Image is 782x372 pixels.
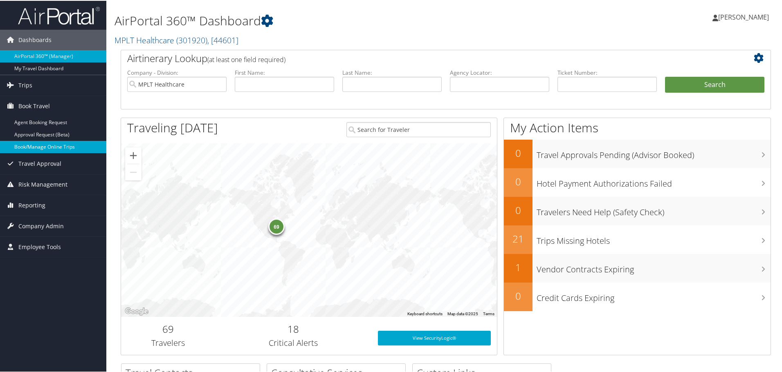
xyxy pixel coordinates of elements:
[504,253,771,282] a: 1Vendor Contracts Expiring
[712,4,777,29] a: [PERSON_NAME]
[18,153,61,173] span: Travel Approval
[504,139,771,167] a: 0Travel Approvals Pending (Advisor Booked)
[115,11,556,29] h1: AirPortal 360™ Dashboard
[18,95,50,116] span: Book Travel
[127,68,227,76] label: Company - Division:
[504,225,771,253] a: 21Trips Missing Hotels
[450,68,549,76] label: Agency Locator:
[504,282,771,310] a: 0Credit Cards Expiring
[447,311,478,315] span: Map data ©2025
[235,68,334,76] label: First Name:
[127,51,710,65] h2: Airtinerary Lookup
[537,230,771,246] h3: Trips Missing Hotels
[504,118,771,136] h1: My Action Items
[123,305,150,316] a: Open this area in Google Maps (opens a new window)
[537,202,771,217] h3: Travelers Need Help (Safety Check)
[18,174,67,194] span: Risk Management
[504,260,533,274] h2: 1
[504,203,533,216] h2: 0
[207,34,238,45] span: , [ 44601 ]
[346,121,491,136] input: Search for Traveler
[127,336,209,348] h3: Travelers
[537,259,771,274] h3: Vendor Contracts Expiring
[504,288,533,302] h2: 0
[18,215,64,236] span: Company Admin
[504,167,771,196] a: 0Hotel Payment Authorizations Failed
[537,173,771,189] h3: Hotel Payment Authorizations Failed
[483,311,494,315] a: Terms (opens in new tab)
[268,218,285,234] div: 69
[176,34,207,45] span: ( 301920 )
[342,68,442,76] label: Last Name:
[18,5,100,25] img: airportal-logo.png
[504,145,533,159] h2: 0
[123,305,150,316] img: Google
[127,321,209,335] h2: 69
[537,287,771,303] h3: Credit Cards Expiring
[718,12,769,21] span: [PERSON_NAME]
[125,147,142,163] button: Zoom in
[504,231,533,245] h2: 21
[18,194,45,215] span: Reporting
[127,118,218,136] h1: Traveling [DATE]
[537,145,771,160] h3: Travel Approvals Pending (Advisor Booked)
[207,54,285,63] span: (at least one field required)
[407,310,443,316] button: Keyboard shortcuts
[665,76,764,92] button: Search
[18,29,52,49] span: Dashboards
[378,330,491,345] a: View SecurityLogic®
[18,74,32,95] span: Trips
[557,68,657,76] label: Ticket Number:
[125,163,142,180] button: Zoom out
[504,174,533,188] h2: 0
[221,321,366,335] h2: 18
[221,336,366,348] h3: Critical Alerts
[18,236,61,256] span: Employee Tools
[115,34,238,45] a: MPLT Healthcare
[504,196,771,225] a: 0Travelers Need Help (Safety Check)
